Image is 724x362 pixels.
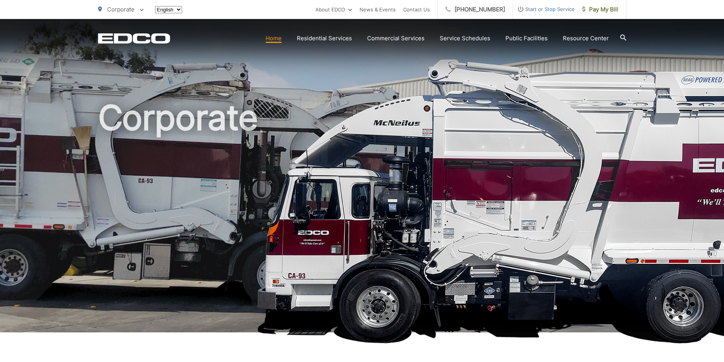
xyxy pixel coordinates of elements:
[266,34,282,43] a: Home
[107,6,135,13] span: Corporate
[315,5,352,14] a: About EDCO
[403,5,430,14] a: Contact Us
[563,34,609,43] a: Resource Center
[98,33,170,44] a: EDCD logo. Return to the homepage.
[367,34,425,43] a: Commercial Services
[98,99,626,339] h1: Corporate
[297,34,352,43] a: Residential Services
[582,5,618,14] span: Pay My Bill
[360,5,396,14] a: News & Events
[440,34,490,43] a: Service Schedules
[505,34,548,43] a: Public Facilities
[155,6,182,13] select: Select a language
